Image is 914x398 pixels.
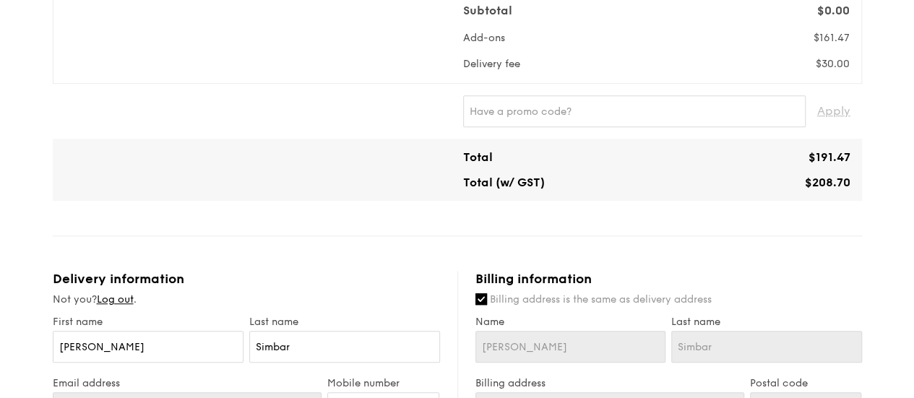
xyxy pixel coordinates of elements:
[809,150,850,164] span: $191.47
[816,58,850,70] span: $30.00
[475,377,744,389] label: Billing address
[463,150,493,164] span: Total
[805,176,850,189] span: $208.70
[463,32,505,44] span: Add-ons
[463,4,512,17] span: Subtotal
[53,377,322,389] label: Email address
[463,176,545,189] span: Total (w/ GST)
[53,293,440,307] div: Not you? .
[671,316,862,328] label: Last name
[463,95,806,127] input: Have a promo code?
[475,271,592,287] span: Billing information
[327,377,439,389] label: Mobile number
[814,32,850,44] span: $161.47
[490,293,712,306] span: Billing address is the same as delivery address
[97,293,134,306] a: Log out
[53,271,184,287] span: Delivery information
[817,4,850,17] span: $0.00
[53,316,243,328] label: First name
[463,58,520,70] span: Delivery fee
[750,377,862,389] label: Postal code
[475,316,666,328] label: Name
[817,95,850,127] span: Apply
[475,293,487,305] input: Billing address is the same as delivery address
[249,316,440,328] label: Last name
